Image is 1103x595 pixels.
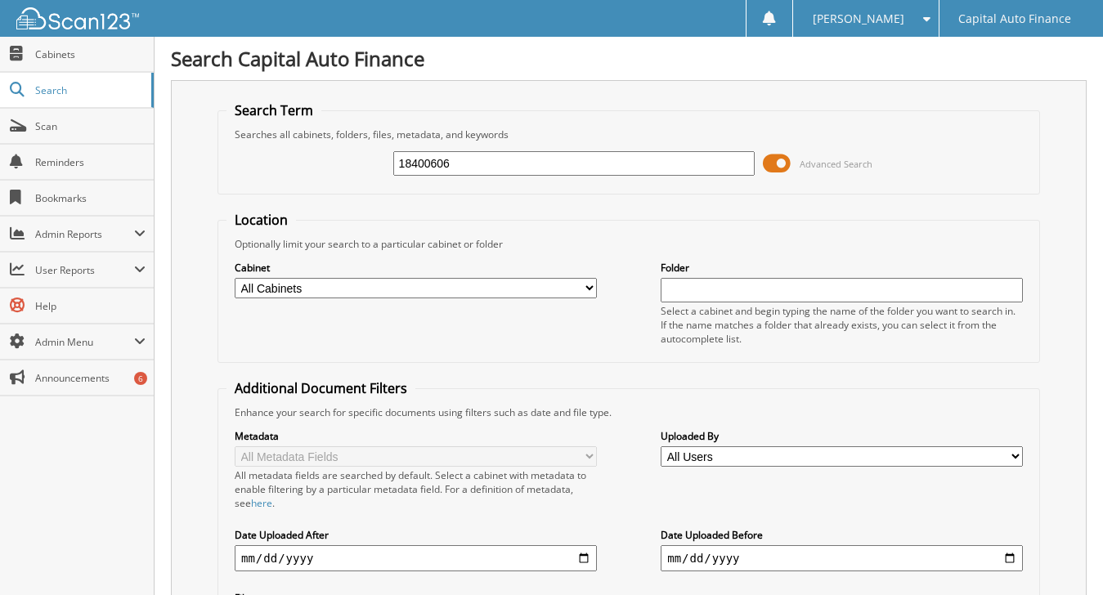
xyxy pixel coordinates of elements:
label: Date Uploaded After [235,528,597,542]
a: here [251,496,272,510]
legend: Additional Document Filters [226,379,415,397]
span: Admin Reports [35,227,134,241]
label: Metadata [235,429,597,443]
span: Advanced Search [800,158,872,170]
label: Cabinet [235,261,597,275]
label: Folder [661,261,1023,275]
div: Searches all cabinets, folders, files, metadata, and keywords [226,127,1031,141]
div: Select a cabinet and begin typing the name of the folder you want to search in. If the name match... [661,304,1023,346]
span: Announcements [35,371,146,385]
legend: Search Term [226,101,321,119]
label: Date Uploaded Before [661,528,1023,542]
iframe: Chat Widget [1021,517,1103,595]
label: Uploaded By [661,429,1023,443]
legend: Location [226,211,296,229]
span: User Reports [35,263,134,277]
img: scan123-logo-white.svg [16,7,139,29]
span: Cabinets [35,47,146,61]
span: Scan [35,119,146,133]
span: [PERSON_NAME] [813,14,904,24]
div: Enhance your search for specific documents using filters such as date and file type. [226,405,1031,419]
span: Search [35,83,143,97]
div: Optionally limit your search to a particular cabinet or folder [226,237,1031,251]
h1: Search Capital Auto Finance [171,45,1087,72]
input: start [235,545,597,571]
div: All metadata fields are searched by default. Select a cabinet with metadata to enable filtering b... [235,468,597,510]
span: Capital Auto Finance [958,14,1071,24]
span: Admin Menu [35,335,134,349]
span: Bookmarks [35,191,146,205]
span: Reminders [35,155,146,169]
div: 6 [134,372,147,385]
span: Help [35,299,146,313]
input: end [661,545,1023,571]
